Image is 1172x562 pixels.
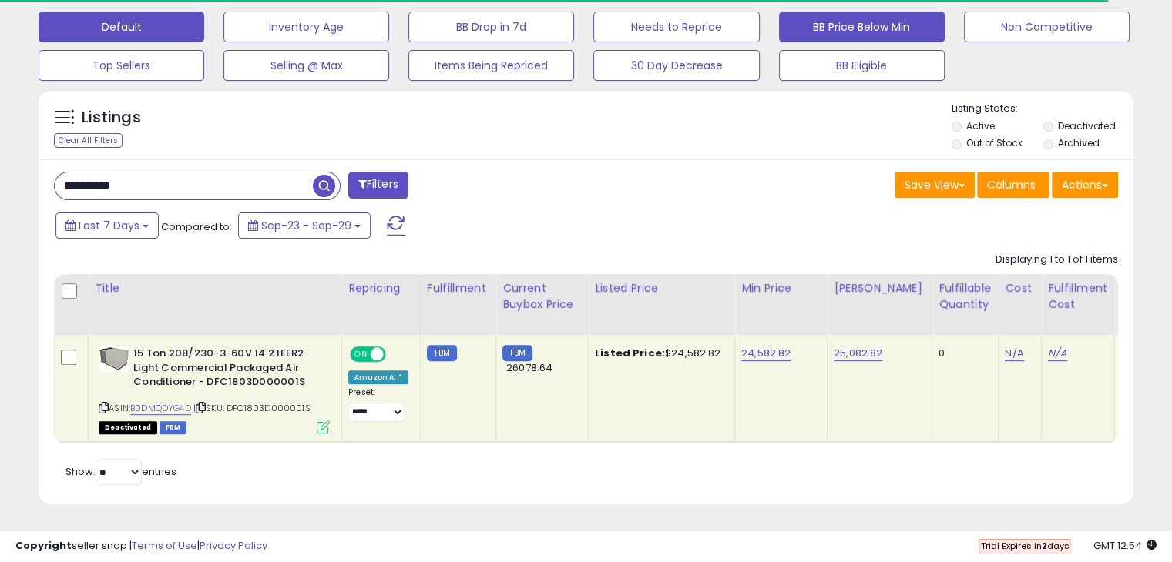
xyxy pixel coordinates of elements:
[834,346,882,361] a: 25,082.82
[741,346,791,361] a: 24,582.82
[1057,136,1099,149] label: Archived
[348,370,408,384] div: Amazon AI *
[65,464,176,479] span: Show: entries
[238,212,371,239] button: Sep-23 - Sep-29
[99,346,330,432] div: ASIN:
[99,346,129,371] img: 4159i2TFF0L._SL40_.jpg
[223,12,389,42] button: Inventory Age
[966,119,995,132] label: Active
[1093,538,1157,553] span: 2025-10-7 12:54 GMT
[1052,172,1118,198] button: Actions
[427,345,457,361] small: FBM
[996,253,1118,267] div: Displaying 1 to 1 of 1 items
[939,280,992,313] div: Fulfillable Quantity
[741,280,821,296] div: Min Price
[1005,280,1035,296] div: Cost
[502,280,582,313] div: Current Buybox Price
[595,346,723,360] div: $24,582.82
[79,218,139,233] span: Last 7 Days
[82,107,141,129] h5: Listings
[964,12,1130,42] button: Non Competitive
[132,538,197,553] a: Terms of Use
[133,346,321,393] b: 15 Ton 208/230-3-60V 14.2 IEER2 Light Commercial Packaged Air Conditioner - DFC1803D000001S
[39,50,204,81] button: Top Sellers
[980,540,1069,552] span: Trial Expires in days
[939,346,986,360] div: 0
[427,280,489,296] div: Fulfillment
[506,360,552,375] span: 26078.64
[1057,119,1115,132] label: Deactivated
[1041,540,1046,552] b: 2
[15,538,72,553] strong: Copyright
[834,280,925,296] div: [PERSON_NAME]
[223,50,389,81] button: Selling @ Max
[779,12,945,42] button: BB Price Below Min
[1048,280,1107,313] div: Fulfillment Cost
[261,218,351,233] span: Sep-23 - Sep-29
[593,50,759,81] button: 30 Day Decrease
[193,402,311,414] span: | SKU: DFC1803D000001S
[977,172,1049,198] button: Columns
[952,102,1133,116] p: Listing States:
[348,172,408,199] button: Filters
[160,421,187,434] span: FBM
[351,348,371,361] span: ON
[39,12,204,42] button: Default
[384,348,408,361] span: OFF
[1048,346,1066,361] a: N/A
[987,177,1036,192] span: Columns
[54,133,123,148] div: Clear All Filters
[15,539,267,554] div: seller snap | |
[779,50,945,81] button: BB Eligible
[95,280,335,296] div: Title
[99,421,157,434] span: All listings that are unavailable for purchase on Amazon for any reason other than out-of-stock
[502,345,532,361] small: FBM
[348,280,414,296] div: Repricing
[408,12,574,42] button: BB Drop in 7d
[408,50,574,81] button: Items Being Repriced
[161,219,232,234] span: Compared to:
[966,136,1023,149] label: Out of Stock
[348,387,408,422] div: Preset:
[895,172,975,198] button: Save View
[593,12,759,42] button: Needs to Reprice
[200,538,267,553] a: Privacy Policy
[130,402,191,415] a: B0DMQDYG4D
[595,280,728,296] div: Listed Price
[595,346,665,360] b: Listed Price:
[1005,346,1023,361] a: N/A
[55,212,159,239] button: Last 7 Days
